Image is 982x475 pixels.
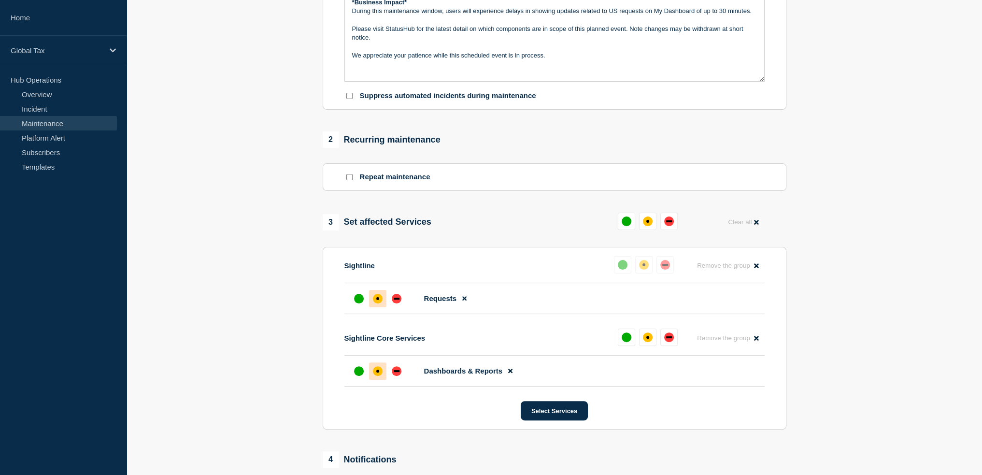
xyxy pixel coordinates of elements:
[424,367,503,375] span: Dashboards & Reports
[639,329,656,346] button: affected
[373,366,383,376] div: affected
[622,332,631,342] div: up
[643,216,653,226] div: affected
[614,256,631,273] button: up
[521,401,588,420] button: Select Services
[697,262,750,269] span: Remove the group
[11,46,103,55] p: Global Tax
[618,260,627,270] div: up
[323,214,431,230] div: Set affected Services
[352,51,757,60] p: We appreciate your patience while this scheduled event is in process.
[691,256,765,275] button: Remove the group
[360,91,536,101] p: Suppress automated incidents during maintenance
[660,213,678,230] button: down
[354,366,364,376] div: up
[323,451,339,468] span: 4
[346,174,353,180] input: Repeat maintenance
[373,294,383,303] div: affected
[639,260,649,270] div: affected
[664,332,674,342] div: down
[618,329,635,346] button: up
[697,334,750,342] span: Remove the group
[346,93,353,99] input: Suppress automated incidents during maintenance
[660,329,678,346] button: down
[323,214,339,230] span: 3
[656,256,674,273] button: down
[354,294,364,303] div: up
[664,216,674,226] div: down
[639,213,656,230] button: affected
[352,25,757,43] p: Please visit StatusHub for the latest detail on which components are in scope of this planned eve...
[643,332,653,342] div: affected
[392,294,401,303] div: down
[424,294,457,302] span: Requests
[618,213,635,230] button: up
[691,329,765,347] button: Remove the group
[360,173,430,182] p: Repeat maintenance
[352,7,757,15] p: During this maintenance window, users will experience delays in showing updates related to US req...
[323,451,397,468] div: Notifications
[344,334,426,342] p: Sightline Core Services
[660,260,670,270] div: down
[392,366,401,376] div: down
[344,261,375,270] p: Sightline
[622,216,631,226] div: up
[323,131,339,148] span: 2
[323,131,441,148] div: Recurring maintenance
[635,256,653,273] button: affected
[722,213,764,231] button: Clear all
